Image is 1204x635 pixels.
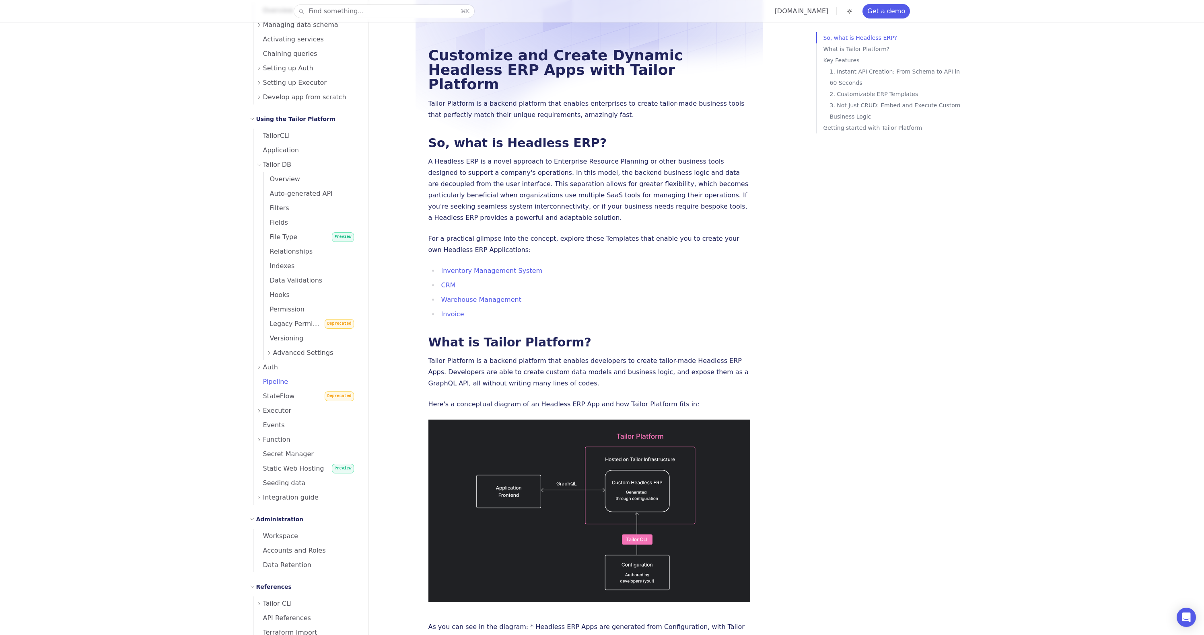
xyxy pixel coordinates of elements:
[263,259,359,273] a: Indexes
[466,8,469,14] kbd: K
[253,378,288,385] span: Pipeline
[441,267,543,274] a: Inventory Management System
[253,547,326,554] span: Accounts and Roles
[263,277,323,284] span: Data Validations
[253,389,359,404] a: StateFlowDeprecated
[263,77,327,88] span: Setting up Executor
[263,230,359,244] a: File TypePreview
[441,281,456,289] a: CRM
[263,331,359,346] a: Versioning
[441,310,464,318] a: Invoice
[263,492,319,503] span: Integration guide
[263,262,295,270] span: Indexes
[428,355,750,389] p: Tailor Platform is a backend platform that enables developers to create tailor-made Headless ERP ...
[263,288,359,302] a: Hooks
[253,50,317,57] span: Chaining queries
[428,156,750,223] p: A Headless ERP is a novel approach to Enterprise Resource Planning or other business tools design...
[332,232,354,242] span: Preview
[253,375,359,389] a: Pipeline
[253,132,290,139] span: TailorCLI
[263,273,359,288] a: Data Validations
[461,8,466,14] kbd: ⌘
[253,32,359,47] a: Activating services
[263,317,359,331] a: Legacy PermissionDeprecated
[253,418,359,432] a: Events
[823,122,961,133] a: Getting started with Tailor Platform
[253,532,298,540] span: Workspace
[428,98,750,121] p: Tailor Platform is a backend platform that enables enterprises to create tailor-made business too...
[253,543,359,558] a: Accounts and Roles
[253,614,311,622] span: API References
[428,233,750,256] p: For a practical glimpse into the concept, explore these Templates that enable you to create your ...
[256,114,335,124] h2: Using the Tailor Platform
[253,479,306,487] span: Seeding data
[823,43,961,55] a: What is Tailor Platform?
[428,136,607,150] a: So, what is Headless ERP?
[263,233,298,241] span: File Type
[263,175,300,183] span: Overview
[263,204,289,212] span: Filters
[263,159,292,170] span: Tailor DB
[823,32,961,43] a: So, what is Headless ERP?
[294,5,474,18] button: Find something...⌘K
[253,465,324,472] span: Static Web Hosting
[253,476,359,490] a: Seeding data
[253,143,359,158] a: Application
[263,362,278,373] span: Auth
[253,47,359,61] a: Chaining queries
[862,4,910,18] a: Get a demo
[253,35,324,43] span: Activating services
[263,434,290,445] span: Function
[441,296,521,303] a: Warehouse Management
[253,450,314,458] span: Secret Manager
[273,347,333,358] span: Advanced Settings
[830,88,961,100] a: 2. Customizable ERP Templates
[263,598,292,609] span: Tailor CLI
[263,215,359,230] a: Fields
[263,190,333,197] span: Auto-generated API
[253,529,359,543] a: Workspace
[256,514,303,524] h2: Administration
[253,421,285,429] span: Events
[263,92,346,103] span: Develop app from scratch
[263,291,290,299] span: Hooks
[263,186,359,201] a: Auto-generated API
[428,335,591,349] a: What is Tailor Platform?
[263,302,359,317] a: Permission
[263,334,304,342] span: Versioning
[263,219,288,226] span: Fields
[845,6,854,16] button: Toggle dark mode
[263,248,313,255] span: Relationships
[263,305,305,313] span: Permission
[253,146,299,154] span: Application
[253,558,359,572] a: Data Retention
[253,461,359,476] a: Static Web HostingPreview
[775,7,829,15] a: [DOMAIN_NAME]
[823,55,961,66] a: Key Features
[253,447,359,461] a: Secret Manager
[263,172,359,186] a: Overview
[256,582,292,592] h2: References
[263,244,359,259] a: Relationships
[830,66,961,88] a: 1. Instant API Creation: From Schema to API in 60 Seconds
[1177,608,1196,627] div: Open Intercom Messenger
[253,561,311,569] span: Data Retention
[332,464,354,473] span: Preview
[325,319,354,329] span: Deprecated
[253,611,359,625] a: API References
[830,100,961,122] p: 3. Not Just CRUD: Embed and Execute Custom Business Logic
[428,399,750,410] p: Here's a conceptual diagram of an Headless ERP App and how Tailor Platform fits in:
[253,392,295,400] span: StateFlow
[263,320,329,328] span: Legacy Permission
[263,405,292,416] span: Executor
[325,391,354,401] span: Deprecated
[253,129,359,143] a: TailorCLI
[263,63,313,74] span: Setting up Auth
[263,19,338,31] span: Managing data schema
